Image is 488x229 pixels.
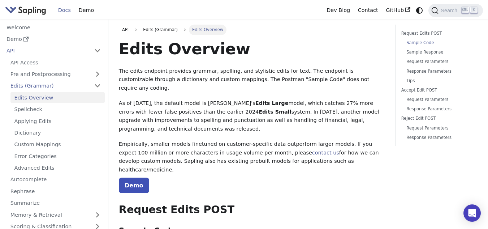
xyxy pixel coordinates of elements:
[10,139,105,150] a: Custom Mappings
[323,5,354,16] a: Dev Blog
[406,77,472,84] a: Tips
[401,87,475,94] a: Accept Edit POST
[7,69,105,80] a: Pre and Postprocessing
[119,25,385,35] nav: Breadcrumbs
[54,5,75,16] a: Docs
[7,57,105,68] a: API Access
[414,5,425,16] button: Switch between dark and light mode (currently system mode)
[75,5,98,16] a: Demo
[10,128,105,138] a: Dictionary
[312,150,339,156] a: contact us
[119,67,385,93] p: The edits endpoint provides grammar, spelling, and stylistic edits for text. The endpoint is cust...
[3,34,105,44] a: Demo
[354,5,382,16] a: Contact
[7,81,105,91] a: Edits (Grammar)
[439,8,462,13] span: Search
[406,39,472,46] a: Sample Code
[140,25,181,35] span: Edits (Grammar)
[189,25,227,35] span: Edits Overview
[406,125,472,132] a: Request Parameters
[255,100,289,106] strong: Edits Large
[7,186,105,196] a: Rephrase
[119,178,149,193] a: Demo
[259,109,291,115] strong: Edits Small
[7,174,105,185] a: Autocomplete
[7,198,105,208] a: Summarize
[401,115,475,122] a: Reject Edit POST
[119,25,132,35] a: API
[5,5,46,16] img: Sapling.ai
[428,4,483,17] button: Search (Ctrl+K)
[10,104,105,115] a: Spellcheck
[406,68,472,75] a: Response Parameters
[401,30,475,37] a: Request Edits POST
[406,106,472,113] a: Response Parameters
[119,140,385,174] p: Empirically, smaller models finetuned on customer-specific data outperform larger models. If you ...
[122,27,129,32] span: API
[7,209,105,220] a: Memory & Retrieval
[382,5,414,16] a: GitHub
[119,203,385,216] h2: Request Edits POST
[5,5,49,16] a: Sapling.ai
[3,46,90,56] a: API
[406,58,472,65] a: Request Parameters
[406,134,472,141] a: Response Parameters
[406,96,472,103] a: Request Parameters
[3,22,105,33] a: Welcome
[463,204,481,222] div: Open Intercom Messenger
[119,99,385,133] p: As of [DATE], the default model is [PERSON_NAME]'s model, which catches 27% more errors with fewe...
[470,7,478,13] kbd: K
[10,116,105,126] a: Applying Edits
[90,46,105,56] button: Collapse sidebar category 'API'
[10,92,105,103] a: Edits Overview
[119,39,385,59] h1: Edits Overview
[406,49,472,56] a: Sample Response
[10,163,105,173] a: Advanced Edits
[10,151,105,161] a: Error Categories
